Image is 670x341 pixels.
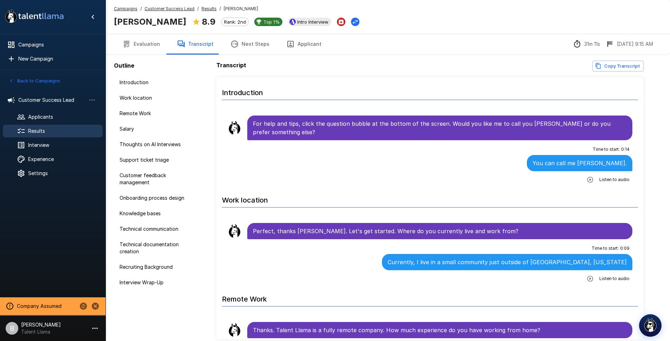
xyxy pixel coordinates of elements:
u: Customer Success Lead [145,6,194,11]
span: Technical communication [120,225,190,232]
img: llama_clean.png [228,323,242,337]
img: llama_clean.png [228,224,242,238]
button: Transcript [168,34,222,54]
b: [PERSON_NAME] [114,17,186,27]
p: You can call me [PERSON_NAME]. [532,159,627,167]
div: View profile in Ashby [288,18,331,26]
button: Evaluation [114,34,168,54]
span: Thoughts on AI Interviews [120,141,190,148]
b: Transcript [216,62,246,69]
b: Outline [114,62,134,69]
p: [DATE] 9:15 AM [617,41,653,48]
span: Listen to audio [599,275,630,282]
span: 0 : 09 [620,245,630,252]
img: llama_clean.png [228,121,242,135]
p: Thanks. Talent Llama is a fully remote company. How much experience do you have working from home? [253,326,627,334]
p: For help and tips, click the question bubble at the bottom of the screen. Would you like me to ca... [253,119,627,136]
span: / [197,5,199,12]
div: Interview Wrap-Up [114,276,196,289]
p: Perfect, thanks [PERSON_NAME]. Let's get started. Where do you currently live and work from? [253,227,627,235]
h6: Introduction [222,81,638,100]
div: Technical documentation creation [114,238,196,258]
span: [PERSON_NAME] [224,5,258,12]
div: Introduction [114,76,196,89]
span: Interview Wrap-Up [120,279,190,286]
span: / [219,5,221,12]
button: Archive Applicant [337,18,345,26]
span: Top 1% [261,19,282,25]
button: Copy transcript [592,61,644,72]
div: The date and time when the interview was completed [606,40,653,48]
span: Customer feedback management [120,172,190,186]
h6: Remote Work [222,288,638,306]
p: 31m 11s [584,41,600,48]
button: Change Stage [351,18,359,26]
span: Time to start : [592,245,619,252]
div: Remote Work [114,107,196,120]
div: Onboarding process design [114,192,196,204]
div: Thoughts on AI Interviews [114,138,196,151]
img: ashbyhq_logo.jpeg [289,19,296,25]
span: Support ticket triage [120,156,190,163]
span: Listen to audio [599,176,630,183]
img: logo_glasses@2x.png [643,318,657,332]
span: Introduction [120,79,190,86]
div: Salary [114,123,196,135]
u: Campaigns [114,6,138,11]
div: Technical communication [114,223,196,235]
span: Work location [120,94,190,101]
span: Rank: 2nd [222,19,248,25]
b: 8.9 [202,17,216,27]
span: Remote Work [120,110,190,117]
span: Salary [120,125,190,132]
div: Customer feedback management [114,169,196,189]
span: Time to start : [593,146,620,153]
div: Work location [114,92,196,104]
span: / [140,5,142,12]
div: Recruiting Background [114,261,196,273]
span: Recruiting Background [120,263,190,271]
div: Support ticket triage [114,154,196,166]
p: Currently, I live in a small community just outside of [GEOGRAPHIC_DATA], [US_STATE] [388,258,627,266]
span: Onboarding process design [120,194,190,201]
span: Intro Interview [294,19,331,25]
button: Applicant [278,34,330,54]
span: Technical documentation creation [120,241,190,255]
span: 0 : 14 [621,146,630,153]
u: Results [202,6,217,11]
div: The time between starting and completing the interview [573,40,600,48]
h6: Work location [222,189,638,207]
span: Knowledge bases [120,210,190,217]
div: Knowledge bases [114,207,196,220]
button: Next Steps [222,34,278,54]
